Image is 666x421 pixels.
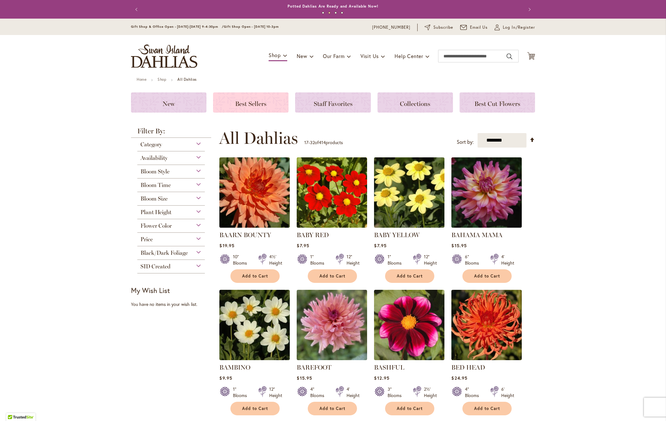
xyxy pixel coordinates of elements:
[395,53,423,59] span: Help Center
[374,157,444,228] img: BABY YELLOW
[462,269,512,283] button: Add to Cart
[224,25,279,29] span: Gift Shop Open - [DATE] 10-3pm
[177,77,197,82] strong: All Dahlias
[451,290,522,360] img: BED HEAD
[310,386,328,399] div: 4" Blooms
[308,269,357,283] button: Add to Cart
[328,12,330,14] button: 2 of 4
[297,355,367,361] a: BAREFOOT
[314,100,353,108] span: Staff Favorites
[304,139,308,145] span: 17
[163,100,175,108] span: New
[451,243,467,249] span: $15.95
[158,77,166,82] a: Shop
[310,139,315,145] span: 32
[5,399,22,416] iframe: Launch Accessibility Center
[388,254,405,266] div: 1" Blooms
[400,100,430,108] span: Collections
[131,25,224,29] span: Gift Shop & Office Open - [DATE]-[DATE] 9-4:30pm /
[297,157,367,228] img: BABY RED
[385,402,434,415] button: Add to Cart
[308,402,357,415] button: Add to Cart
[462,402,512,415] button: Add to Cart
[522,3,535,16] button: Next
[219,290,290,360] img: BAMBINO
[374,223,444,229] a: BABY YELLOW
[242,406,268,411] span: Add to Cart
[230,269,280,283] button: Add to Cart
[341,12,343,14] button: 4 of 4
[235,100,266,108] span: Best Sellers
[470,24,488,31] span: Email Us
[131,286,170,295] strong: My Wish List
[304,137,343,148] p: - of products
[140,182,171,189] span: Bloom Time
[297,243,309,249] span: $7.95
[140,222,172,229] span: Flower Color
[131,301,215,307] div: You have no items in your wish list.
[388,386,405,399] div: 3" Blooms
[269,254,282,266] div: 4½' Height
[140,155,168,161] span: Availability
[424,254,437,266] div: 12" Height
[269,52,281,58] span: Shop
[474,406,500,411] span: Add to Cart
[360,53,379,59] span: Visit Us
[288,4,378,9] a: Potted Dahlias Are Ready and Available Now!
[219,129,298,148] span: All Dahlias
[322,12,324,14] button: 1 of 4
[465,254,483,266] div: 6" Blooms
[140,249,188,256] span: Black/Dark Foliage
[457,136,474,148] label: Sort by:
[451,355,522,361] a: BED HEAD
[131,3,144,16] button: Previous
[465,386,483,399] div: 4" Blooms
[433,24,453,31] span: Subscribe
[219,243,234,249] span: $19.95
[297,375,312,381] span: $15.95
[424,386,437,399] div: 2½' Height
[319,139,326,145] span: 414
[374,364,404,371] a: BASHFUL
[425,24,453,31] a: Subscribe
[501,386,514,399] div: 6' Height
[269,386,282,399] div: 12" Height
[374,290,444,360] img: BASHFUL
[230,402,280,415] button: Add to Cart
[131,92,206,113] a: New
[474,273,500,279] span: Add to Cart
[323,53,344,59] span: Our Farm
[140,236,153,243] span: Price
[460,92,535,113] a: Best Cut Flowers
[213,92,288,113] a: Best Sellers
[501,254,514,266] div: 4' Height
[397,273,423,279] span: Add to Cart
[137,77,146,82] a: Home
[474,100,520,108] span: Best Cut Flowers
[233,254,251,266] div: 10" Blooms
[397,406,423,411] span: Add to Cart
[297,231,329,239] a: BABY RED
[374,355,444,361] a: BASHFUL
[372,24,410,31] a: [PHONE_NUMBER]
[335,12,337,14] button: 3 of 4
[219,231,271,239] a: BAARN BOUNTY
[140,263,170,270] span: SID Created
[347,386,360,399] div: 4' Height
[378,92,453,113] a: Collections
[140,168,169,175] span: Bloom Style
[131,128,211,138] strong: Filter By:
[219,364,250,371] a: BAMBINO
[242,273,268,279] span: Add to Cart
[140,195,168,202] span: Bloom Size
[385,269,434,283] button: Add to Cart
[140,209,171,216] span: Plant Height
[219,355,290,361] a: BAMBINO
[219,157,290,228] img: Baarn Bounty
[451,157,522,228] img: Bahama Mama
[451,364,485,371] a: BED HEAD
[319,273,345,279] span: Add to Cart
[140,141,162,148] span: Category
[451,223,522,229] a: Bahama Mama
[297,53,307,59] span: New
